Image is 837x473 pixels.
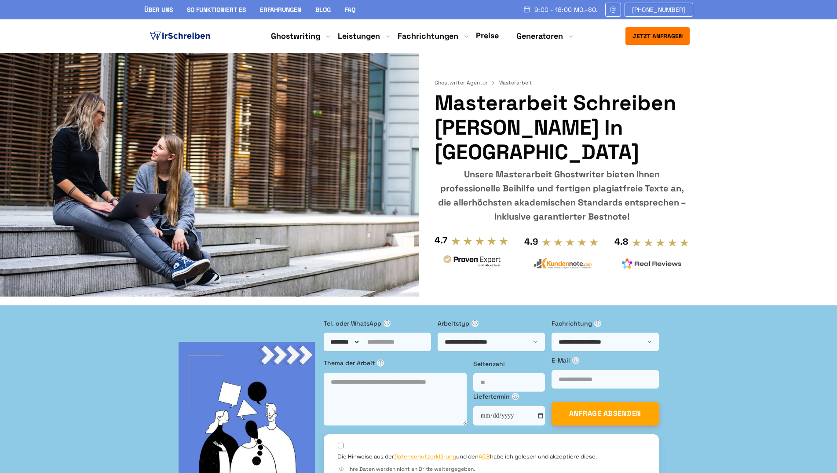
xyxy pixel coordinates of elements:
a: Fachrichtungen [398,31,458,41]
div: 4.8 [614,235,628,249]
img: stars [541,238,599,247]
label: Thema der Arbeit [324,358,467,368]
img: realreviews [622,258,682,269]
img: stars [632,238,689,248]
label: E-Mail [552,356,659,365]
button: ANFRAGE ABSENDEN [552,402,659,425]
label: Arbeitstyp [438,319,545,328]
a: So funktioniert es [187,6,246,14]
label: Fachrichtung [552,319,659,328]
img: provenexpert [442,254,502,270]
span: ⓘ [572,357,579,364]
button: Jetzt anfragen [625,27,690,45]
a: Ghostwriting [271,31,320,41]
a: Ghostwriter Agentur [435,79,497,86]
span: ⓘ [384,320,391,327]
a: [PHONE_NUMBER] [625,3,693,17]
div: 4.7 [435,233,447,247]
div: 4.9 [524,235,538,249]
a: AGB [479,453,490,460]
img: Schedule [523,6,531,13]
img: logo ghostwriter-österreich [148,29,212,43]
a: Erfahrungen [260,6,301,14]
label: Liefertermin [473,392,545,401]
a: Blog [315,6,331,14]
img: Email [609,6,617,13]
label: Die Hinweise aus der und den habe ich gelesen und akzeptiere diese. [338,453,597,461]
a: Datenschutzerklärung [394,453,456,460]
span: 9:00 - 18:00 Mo.-So. [534,6,598,13]
a: Generatoren [516,31,563,41]
span: ⓘ [594,320,601,327]
span: ⓘ [512,393,519,400]
span: ⓘ [377,359,384,367]
a: Über uns [144,6,173,14]
h1: Masterarbeit Schreiben [PERSON_NAME] in [GEOGRAPHIC_DATA] [435,91,689,165]
span: [PHONE_NUMBER] [632,6,686,13]
label: Tel. oder WhatsApp [324,319,431,328]
img: stars [451,236,508,246]
label: Seitenzahl [473,359,545,369]
span: Masterarbeit [498,79,532,86]
a: Preise [476,30,499,40]
span: ⓘ [471,320,479,327]
div: Unsere Masterarbeit Ghostwriter bieten Ihnen professionelle Beihilfe und fertigen plagiatfreie Te... [435,167,689,224]
a: FAQ [345,6,355,14]
span: ⓘ [338,466,345,473]
a: Leistungen [338,31,380,41]
img: kundennote [532,257,592,269]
